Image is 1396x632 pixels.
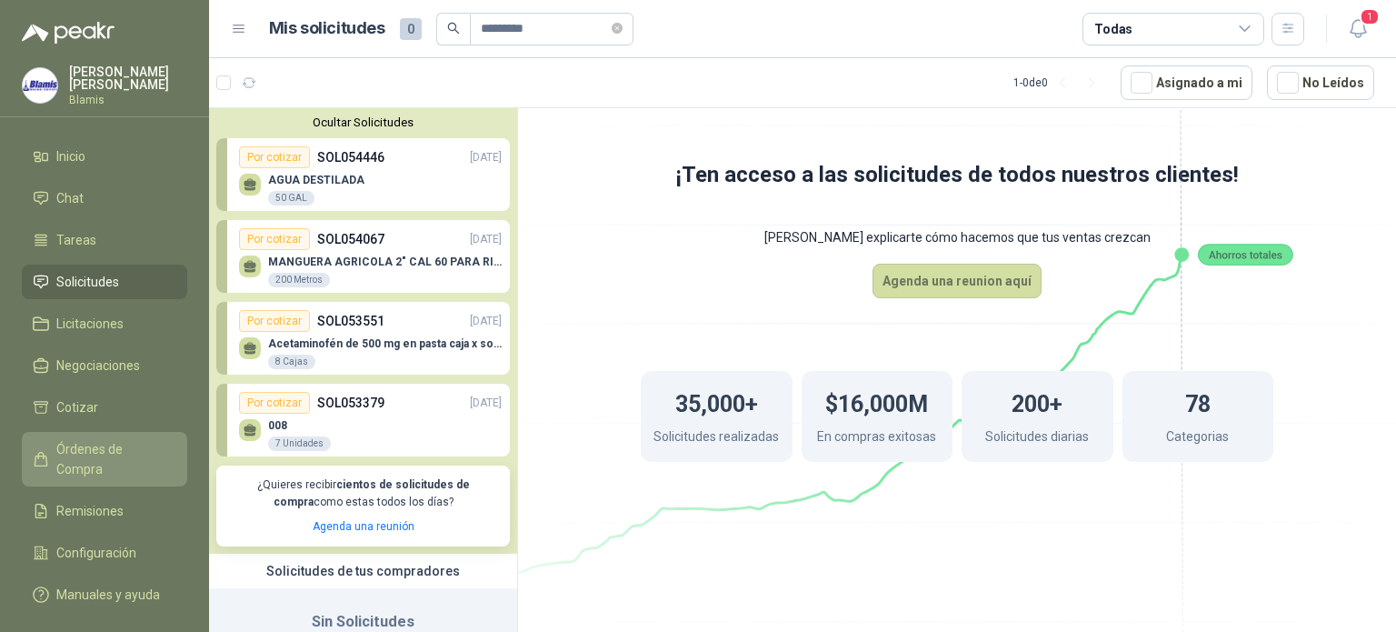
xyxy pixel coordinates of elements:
span: Órdenes de Compra [56,439,170,479]
p: SOL053551 [317,311,384,331]
a: Órdenes de Compra [22,432,187,487]
p: [PERSON_NAME] [PERSON_NAME] [69,65,187,91]
a: Negociaciones [22,348,187,383]
div: 8 Cajas [268,355,315,369]
p: [DATE] [470,313,502,330]
span: Negociaciones [56,356,140,376]
div: 7 Unidades [268,436,331,451]
div: Por cotizar [239,392,310,414]
h1: 200+ [1012,382,1062,422]
span: Tareas [56,230,96,250]
a: Agenda una reunión [313,520,414,533]
span: Configuración [56,543,136,563]
a: Inicio [22,139,187,174]
p: [DATE] [470,149,502,166]
span: Manuales y ayuda [56,585,160,605]
a: Solicitudes [22,265,187,299]
h1: 78 [1185,382,1211,422]
span: close-circle [612,23,623,34]
img: Company Logo [23,68,57,103]
img: Logo peakr [22,22,115,44]
b: cientos de solicitudes de compra [274,478,470,508]
p: [DATE] [470,395,502,412]
a: Tareas [22,223,187,257]
a: Licitaciones [22,306,187,341]
div: 200 Metros [268,273,330,287]
p: SOL054067 [317,229,384,249]
button: 1 [1341,13,1374,45]
span: close-circle [612,20,623,37]
a: Chat [22,181,187,216]
button: No Leídos [1267,65,1374,100]
span: Licitaciones [56,314,124,334]
div: Solicitudes de tus compradores [209,554,517,588]
div: Todas [1094,19,1132,39]
h1: 35,000+ [675,382,758,422]
span: search [447,22,460,35]
div: Por cotizar [239,310,310,332]
p: Categorias [1166,426,1229,451]
p: Solicitudes diarias [985,426,1089,451]
button: Asignado a mi [1121,65,1252,100]
span: Inicio [56,146,85,166]
button: Ocultar Solicitudes [216,115,510,129]
div: 1 - 0 de 0 [1013,68,1106,97]
span: Remisiones [56,501,124,521]
span: Chat [56,188,84,208]
div: Por cotizar [239,146,310,168]
p: SOL054446 [317,147,384,167]
button: Agenda una reunion aquí [872,264,1042,298]
span: 1 [1360,8,1380,25]
p: En compras exitosas [817,426,936,451]
p: ¿Quieres recibir como estas todos los días? [227,477,499,511]
a: Manuales y ayuda [22,577,187,612]
span: 0 [400,18,422,40]
p: [DATE] [470,231,502,248]
span: Cotizar [56,397,98,417]
p: MANGUERA AGRICOLA 2" CAL 60 PARA RIEGO [268,256,502,268]
a: Remisiones [22,494,187,528]
div: 50 GAL [268,191,314,206]
a: Configuración [22,536,187,570]
a: Por cotizarSOL054446[DATE] AGUA DESTILADA50 GAL [216,138,510,211]
p: Solicitudes realizadas [653,426,779,451]
a: Por cotizarSOL054067[DATE] MANGUERA AGRICOLA 2" CAL 60 PARA RIEGO200 Metros [216,220,510,293]
a: Por cotizarSOL053379[DATE] 0087 Unidades [216,384,510,456]
div: Ocultar SolicitudesPor cotizarSOL054446[DATE] AGUA DESTILADA50 GALPor cotizarSOL054067[DATE] MANG... [209,108,517,554]
p: Acetaminofén de 500 mg en pasta caja x sobres ( 100 tabletas) [268,337,502,350]
a: Cotizar [22,390,187,425]
span: Solicitudes [56,272,119,292]
p: AGUA DESTILADA [268,174,364,186]
p: 008 [268,419,331,432]
div: Por cotizar [239,228,310,250]
a: Por cotizarSOL053551[DATE] Acetaminofén de 500 mg en pasta caja x sobres ( 100 tabletas)8 Cajas [216,302,510,375]
p: Blamis [69,95,187,105]
h1: Mis solicitudes [269,15,385,42]
p: SOL053379 [317,393,384,413]
h1: $16,000M [825,382,928,422]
